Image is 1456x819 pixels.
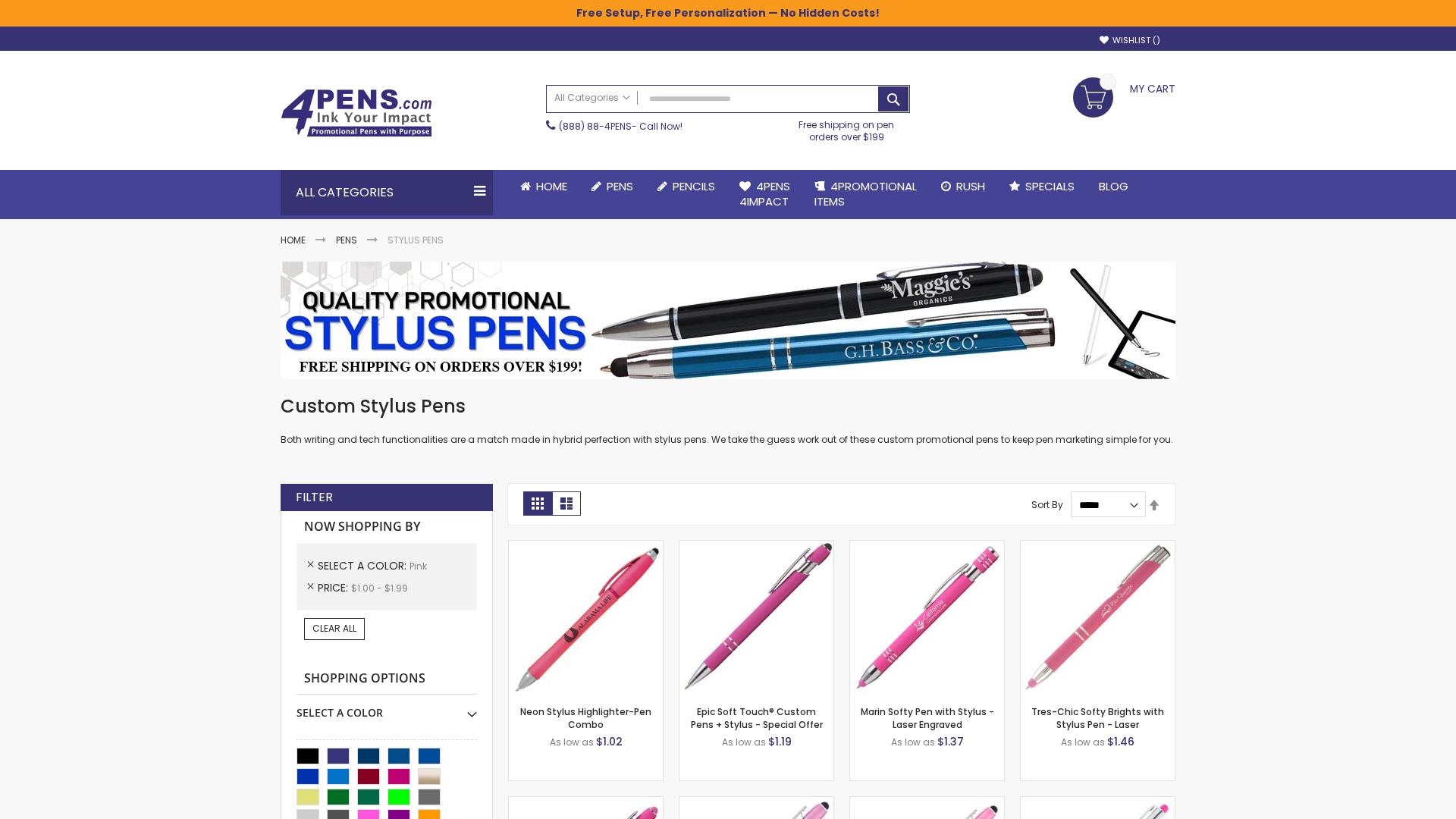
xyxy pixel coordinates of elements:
[1100,35,1160,46] a: Wishlist
[579,170,645,203] a: Pens
[388,234,444,246] strong: Stylus Pens
[281,234,306,246] a: Home
[802,170,929,219] a: 4PROMOTIONALITEMS
[768,734,792,749] span: $1.19
[296,489,333,506] strong: Filter
[409,560,427,573] span: Pink
[304,618,365,639] a: Clear All
[1107,734,1134,749] span: $1.46
[297,663,477,695] strong: Shopping Options
[1061,736,1105,748] span: As low as
[351,582,408,595] span: $1.00 - $1.99
[509,541,663,695] img: Neon Stylus Highlighter-Pen Combo-Pink
[318,580,351,595] span: Price
[691,705,823,730] a: Epic Soft Touch® Custom Pens + Stylus - Special Offer
[850,796,1004,809] a: Ellipse Stylus Pen - ColorJet-Pink
[550,736,594,748] span: As low as
[739,178,790,209] span: 4Pens 4impact
[281,89,432,137] img: 4Pens Custom Pens and Promotional Products
[679,796,833,809] a: Ellipse Stylus Pen - LaserMax-Pink
[1021,796,1175,809] a: Tres-Chic Softy with Stylus Top Pen - ColorJet-Pink
[722,736,766,748] span: As low as
[850,540,1004,553] a: Marin Softy Pen with Stylus - Laser Engraved-Pink
[547,86,638,111] a: All Categories
[536,178,567,194] span: Home
[312,622,356,635] span: Clear All
[508,170,579,203] a: Home
[607,178,633,194] span: Pens
[1021,540,1175,553] a: Tres-Chic Softy Brights with Stylus Pen - Laser-Pink
[318,558,409,573] span: Select A Color
[673,178,715,194] span: Pencils
[1087,170,1141,203] a: Blog
[1031,498,1063,511] label: Sort By
[1031,705,1164,730] a: Tres-Chic Softy Brights with Stylus Pen - Laser
[509,540,663,553] a: Neon Stylus Highlighter-Pen Combo-Pink
[645,170,727,203] a: Pencils
[783,113,911,143] div: Free shipping on pen orders over $199
[596,734,623,749] span: $1.02
[281,262,1175,379] img: Stylus Pens
[891,736,935,748] span: As low as
[297,695,477,720] div: Select A Color
[559,120,682,133] span: - Call Now!
[523,491,552,516] strong: Grid
[1021,541,1175,695] img: Tres-Chic Softy Brights with Stylus Pen - Laser-Pink
[559,120,632,133] a: (888) 88-4PENS
[937,734,964,749] span: $1.37
[929,170,997,203] a: Rush
[281,394,1175,447] div: Both writing and tech functionalities are a match made in hybrid perfection with stylus pens. We ...
[509,796,663,809] a: Ellipse Softy Brights with Stylus Pen - Laser-Pink
[297,511,477,543] strong: Now Shopping by
[520,705,651,730] a: Neon Stylus Highlighter-Pen Combo
[956,178,985,194] span: Rush
[727,170,802,219] a: 4Pens4impact
[861,705,994,730] a: Marin Softy Pen with Stylus - Laser Engraved
[336,234,357,246] a: Pens
[1099,178,1128,194] span: Blog
[679,540,833,553] a: 4P-MS8B-Pink
[814,178,917,209] span: 4PROMOTIONAL ITEMS
[997,170,1087,203] a: Specials
[281,394,1175,419] h1: Custom Stylus Pens
[1025,178,1075,194] span: Specials
[850,541,1004,695] img: Marin Softy Pen with Stylus - Laser Engraved-Pink
[281,170,493,215] div: All Categories
[679,541,833,695] img: 4P-MS8B-Pink
[554,92,630,104] span: All Categories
